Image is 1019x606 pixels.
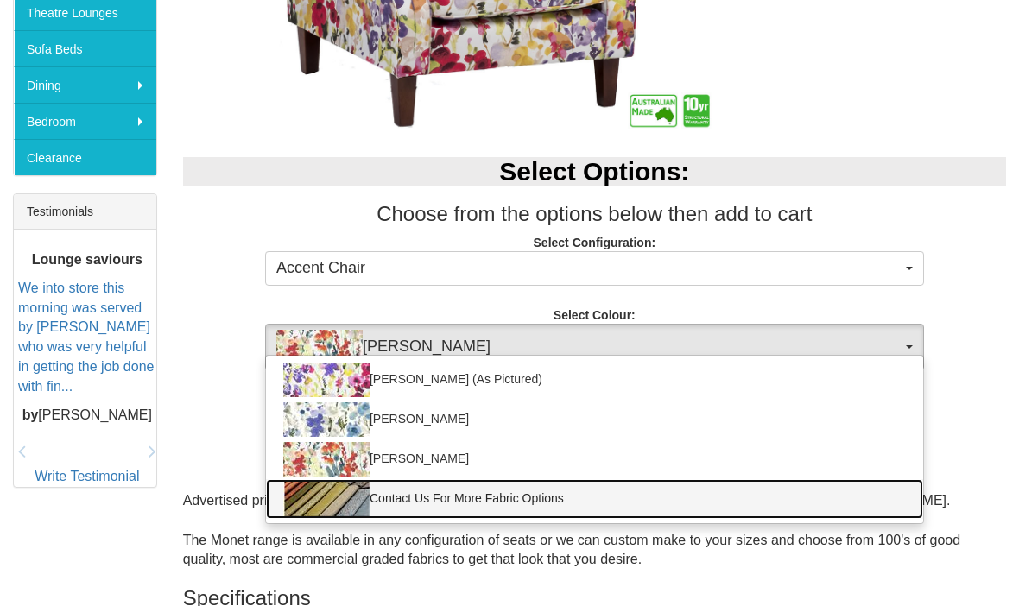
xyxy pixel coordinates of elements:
a: [PERSON_NAME] [266,439,923,479]
img: Ingrid Indigo [283,402,370,437]
img: Ingrid Terracotta [283,442,370,477]
img: Contact Us For More Fabric Options [283,482,370,516]
a: Contact Us For More Fabric Options [266,479,923,519]
a: [PERSON_NAME] (As Pictured) [266,360,923,400]
img: Ingrid Chintz (As Pictured) [283,363,370,397]
a: [PERSON_NAME] [266,400,923,439]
